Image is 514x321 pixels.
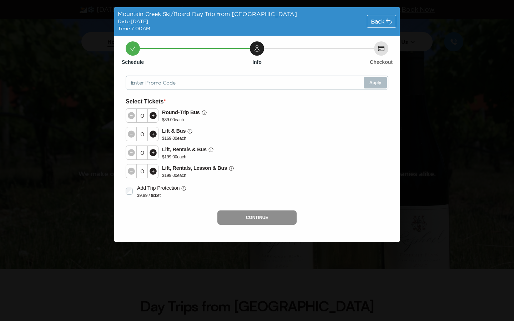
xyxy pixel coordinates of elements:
[162,108,200,117] p: Round-Trip Bus
[137,193,187,198] p: $9.99 / ticket
[162,136,193,141] p: $ 169.00 each
[162,146,207,154] p: Lift, Rentals & Bus
[371,19,384,24] span: Back
[126,97,388,106] h6: Select Tickets
[137,131,147,137] div: 0
[162,117,207,123] p: $ 89.00 each
[137,150,147,156] div: 0
[137,184,180,192] p: Add Trip Protection
[162,154,214,160] p: $ 199.00 each
[122,58,144,66] h6: Schedule
[370,58,393,66] h6: Checkout
[118,19,148,24] span: Date: [DATE]
[137,113,147,118] div: 0
[162,173,234,178] p: $ 199.00 each
[118,11,297,17] span: Mountain Creek Ski/Board Day Trip from [GEOGRAPHIC_DATA]
[252,58,262,66] h6: Info
[162,164,227,172] p: Lift, Rentals, Lesson & Bus
[162,127,186,135] p: Lift & Bus
[118,26,150,31] span: Time: 7:00AM
[137,168,147,174] div: 0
